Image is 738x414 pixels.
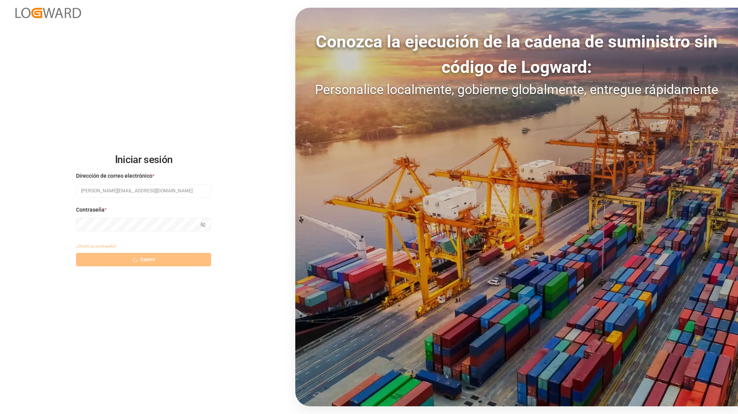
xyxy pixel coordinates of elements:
h2: Iniciar sesión [76,148,211,172]
div: Conozca la ejecución de la cadena de suministro sin código de Logward: [295,29,738,80]
img: Logward_new_orange.png [15,8,81,18]
div: Personalice localmente, gobierne globalmente, entregue rápidamente [295,80,738,99]
span: Dirección de correo electrónico [76,172,152,180]
input: Ingrese su correo electrónico [76,184,211,198]
span: Contraseña [76,206,105,214]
